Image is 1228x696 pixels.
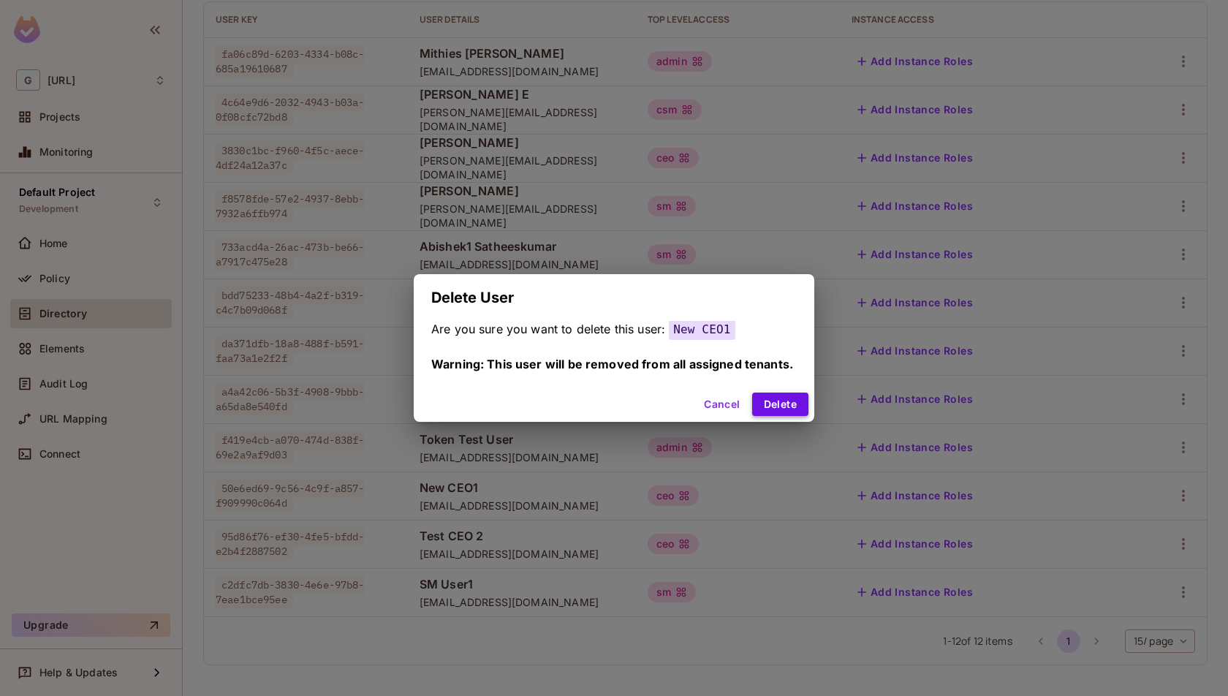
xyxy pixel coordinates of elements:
span: Warning: This user will be removed from all assigned tenants. [431,357,793,371]
span: Are you sure you want to delete this user: [431,322,665,336]
h2: Delete User [414,274,814,321]
span: New CEO1 [669,319,735,340]
button: Delete [752,393,808,416]
button: Cancel [698,393,746,416]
